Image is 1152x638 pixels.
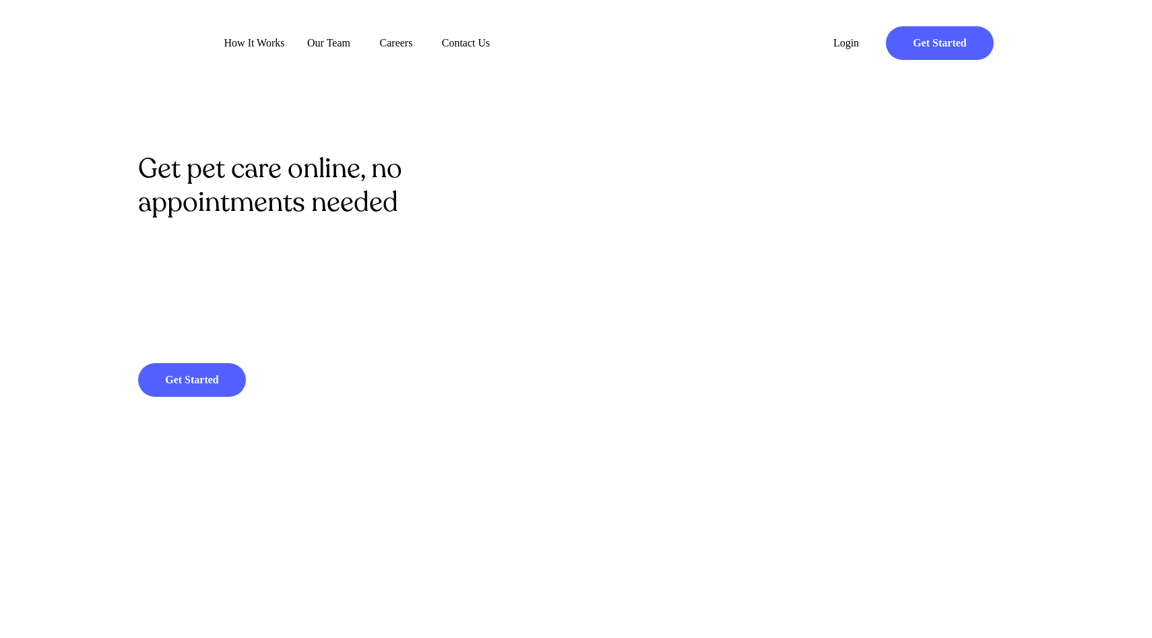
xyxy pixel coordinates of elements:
[138,150,402,220] span: Get pet care online, no appointments needed
[214,36,294,49] span: How It Works
[138,363,246,397] a: Get Started
[165,374,219,385] strong: Get Started
[296,36,362,50] a: Our Team
[913,37,967,49] strong: Get Started
[363,36,429,49] span: Careers
[363,36,429,50] a: Careers
[214,36,294,50] a: How It Works
[296,36,362,49] span: Our Team
[886,26,994,60] a: Get Started
[430,36,501,50] a: Contact Us
[815,36,877,49] span: Login
[430,36,501,49] span: Contact Us
[815,26,877,60] a: Login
